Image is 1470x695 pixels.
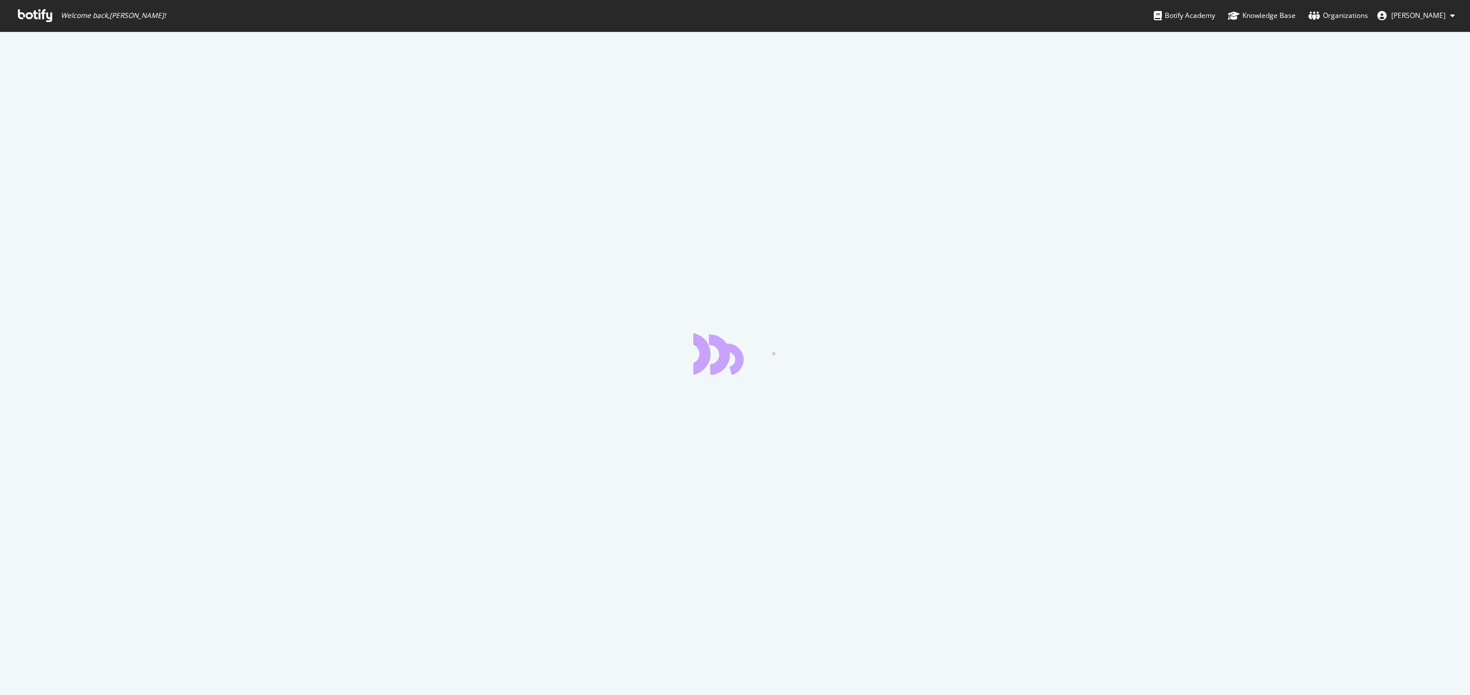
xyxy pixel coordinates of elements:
button: [PERSON_NAME] [1368,6,1464,25]
div: Knowledge Base [1228,10,1296,21]
div: Botify Academy [1154,10,1215,21]
span: Welcome back, [PERSON_NAME] ! [61,11,166,20]
span: Julien Crenn [1391,10,1446,20]
div: animation [693,333,777,375]
div: Organizations [1308,10,1368,21]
